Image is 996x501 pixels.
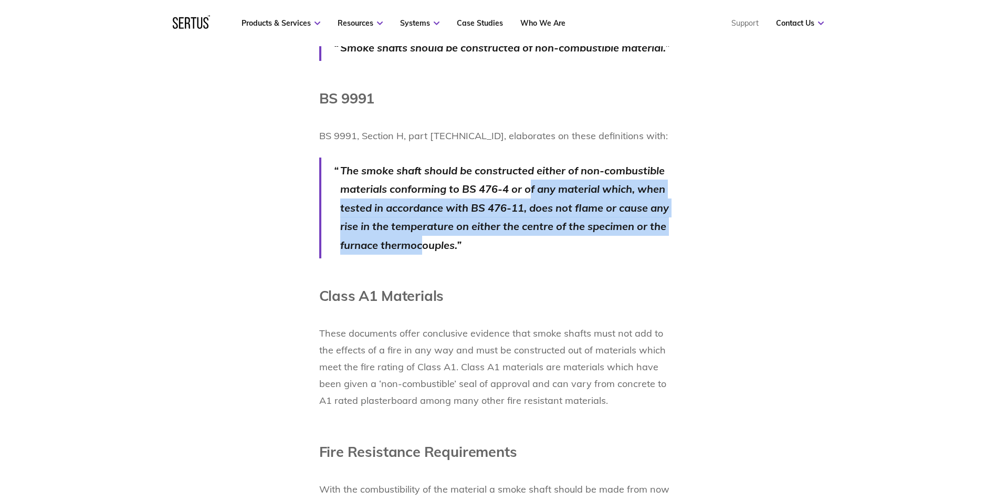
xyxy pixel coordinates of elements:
[319,86,677,111] h1: BS 9991
[319,283,677,308] h1: Class A1 Materials
[400,18,439,28] a: Systems
[520,18,565,28] a: Who We Are
[457,18,503,28] a: Case Studies
[340,38,677,57] p: Smoke shafts should be constructed of non-combustible material.
[338,18,383,28] a: Resources
[731,18,759,28] a: Support
[776,18,824,28] a: Contact Us
[319,308,677,426] p: These documents offer conclusive evidence that smoke shafts must not add to the effects of a fire...
[319,111,677,144] p: BS 9991, Section H, part [TECHNICAL_ID], elaborates on these definitions with:
[242,18,320,28] a: Products & Services
[340,161,677,255] p: The smoke shaft should be constructed either of non-combustible materials conforming to BS 476-4 ...
[319,439,677,464] h1: Fire Resistance Requirements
